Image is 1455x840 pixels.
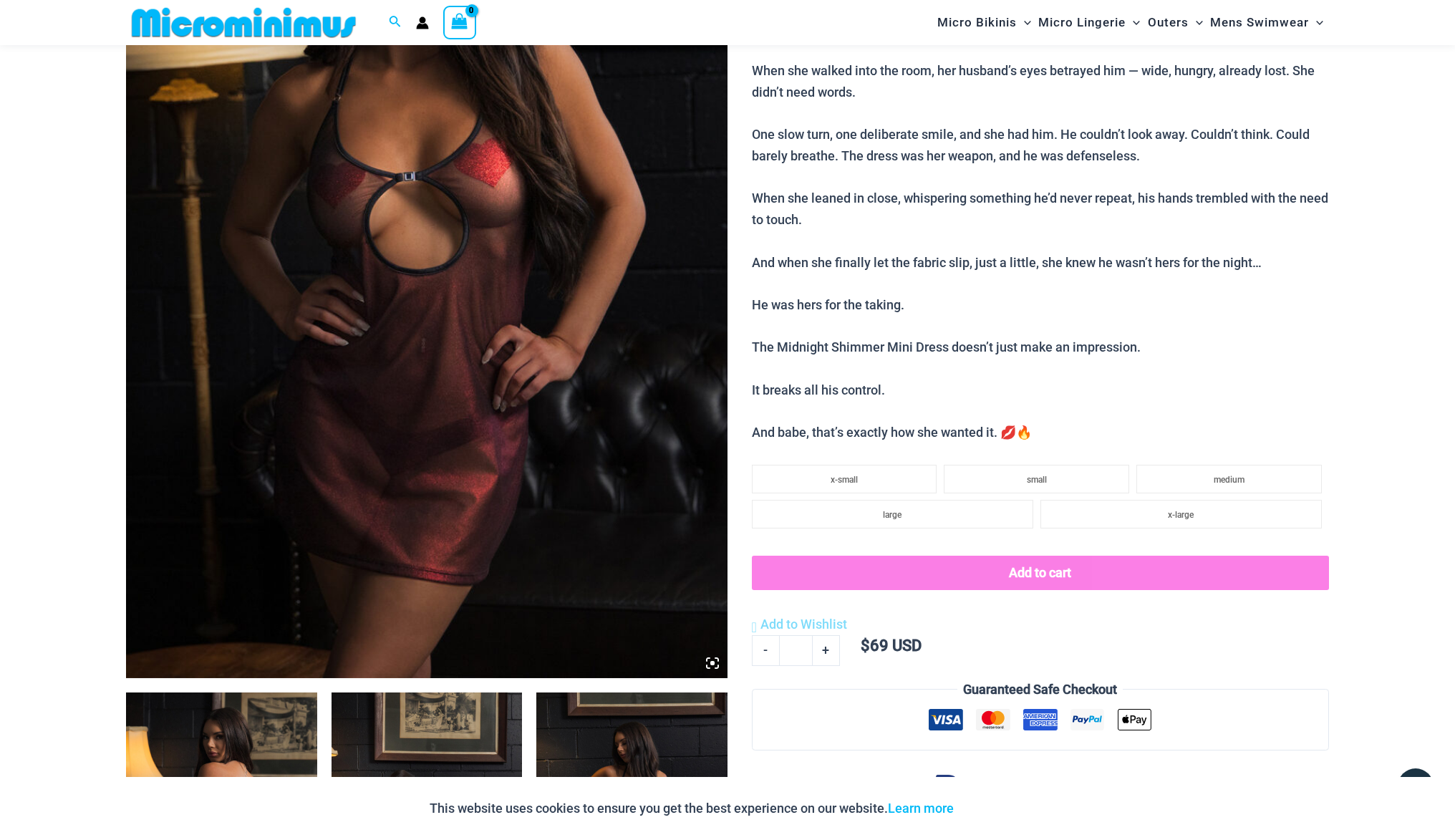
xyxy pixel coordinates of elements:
[1017,4,1031,41] span: Menu Toggle
[752,635,779,665] a: -
[937,4,1017,41] span: Micro Bikinis
[861,637,922,655] bdi: 69 USD
[1210,4,1309,41] span: Mens Swimwear
[813,635,840,665] a: +
[861,637,870,655] span: $
[1168,510,1194,520] span: x-large
[779,635,813,665] input: Product quantity
[443,6,476,39] a: View Shopping Cart, empty
[760,617,847,632] span: Add to Wishlist
[1214,475,1244,485] span: medium
[1148,4,1189,41] span: Outers
[932,2,1329,43] nav: Site Navigation
[416,16,429,29] a: Account icon link
[934,4,1035,41] a: Micro BikinisMenu ToggleMenu Toggle
[1027,475,1047,485] span: small
[389,14,402,32] a: Search icon link
[752,556,1329,590] button: Add to cart
[430,798,954,819] p: This website uses cookies to ensure you get the best experience on our website.
[1035,4,1144,41] a: Micro LingerieMenu ToggleMenu Toggle
[883,510,901,520] span: large
[1144,4,1207,41] a: OutersMenu ToggleMenu Toggle
[1136,465,1322,493] li: medium
[944,465,1129,493] li: small
[888,801,954,816] a: Learn more
[1126,4,1140,41] span: Menu Toggle
[752,500,1033,528] li: large
[1040,500,1322,528] li: x-large
[1309,4,1323,41] span: Menu Toggle
[1207,4,1327,41] a: Mens SwimwearMenu ToggleMenu Toggle
[1189,4,1203,41] span: Menu Toggle
[752,465,937,493] li: x-small
[965,791,1025,826] button: Accept
[831,475,858,485] span: x-small
[1038,4,1126,41] span: Micro Lingerie
[752,614,847,635] a: Add to Wishlist
[126,6,362,39] img: MM SHOP LOGO FLAT
[957,679,1123,700] legend: Guaranteed Safe Checkout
